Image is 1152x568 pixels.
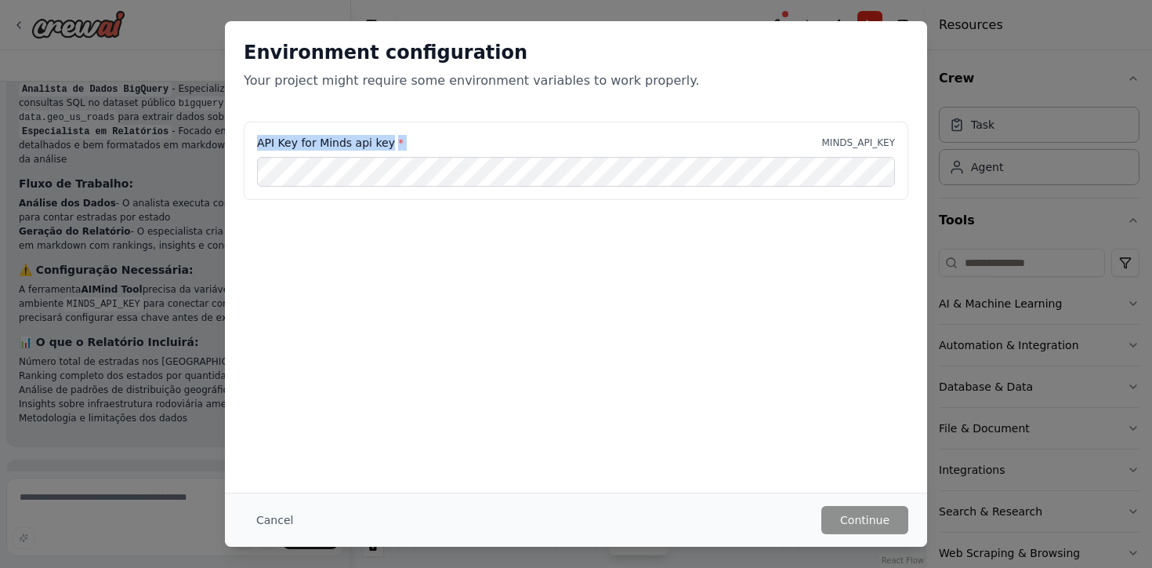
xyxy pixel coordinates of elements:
p: Your project might require some environment variables to work properly. [244,71,908,90]
button: Cancel [244,506,306,534]
button: Continue [821,506,908,534]
p: MINDS_API_KEY [822,137,896,149]
label: API Key for Minds api key [257,135,404,151]
h2: Environment configuration [244,40,908,65]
